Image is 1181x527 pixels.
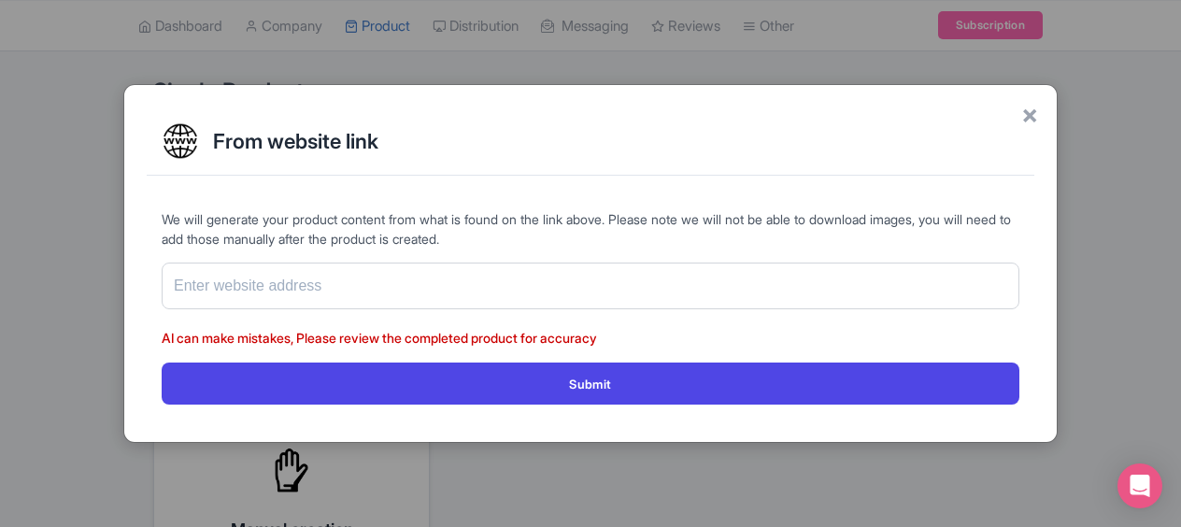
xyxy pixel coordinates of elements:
button: Submit [162,363,1019,405]
h2: From website link [213,130,1019,152]
input: Enter website address [162,263,1019,309]
div: Open Intercom Messenger [1117,463,1162,508]
p: We will generate your product content from what is found on the link above. Please note we will n... [162,209,1019,249]
p: AI can make mistakes, Please review the completed product for accuracy [162,328,1019,348]
span: × [1021,94,1038,134]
